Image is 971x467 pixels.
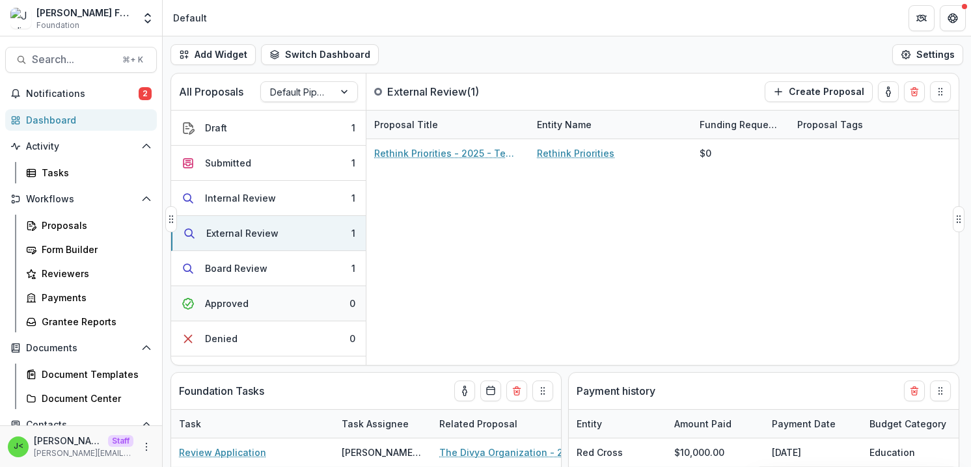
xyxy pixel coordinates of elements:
[173,11,207,25] div: Default
[351,261,355,275] div: 1
[940,5,966,31] button: Get Help
[789,118,871,131] div: Proposal Tags
[179,383,264,399] p: Foundation Tasks
[21,287,157,308] a: Payments
[764,417,843,431] div: Payment Date
[764,410,862,438] div: Payment Date
[930,380,951,401] button: Drag
[909,5,935,31] button: Partners
[431,417,525,431] div: Related Proposal
[108,435,133,447] p: Staff
[171,410,334,438] div: Task
[171,181,366,216] button: Internal Review1
[171,146,366,181] button: Submitted1
[261,44,379,65] button: Switch Dashboard
[26,141,136,152] span: Activity
[334,410,431,438] div: Task Assignee
[26,113,146,127] div: Dashboard
[42,392,146,405] div: Document Center
[36,6,133,20] div: [PERSON_NAME] Foundation
[21,388,157,409] a: Document Center
[532,380,553,401] button: Drag
[666,417,739,431] div: Amount Paid
[34,434,103,447] p: [PERSON_NAME] <[PERSON_NAME][EMAIL_ADDRESS][DOMAIN_NAME]>
[205,297,249,310] div: Approved
[26,194,136,205] span: Workflows
[21,215,157,236] a: Proposals
[42,315,146,328] div: Grantee Reports
[387,84,485,100] p: External Review ( 1 )
[374,146,521,160] a: Rethink Priorities - 2025 - Temelio General [PERSON_NAME]
[569,410,666,438] div: Entity
[569,417,610,431] div: Entity
[5,109,157,131] a: Dashboard
[765,81,873,102] button: Create Proposal
[120,53,146,67] div: ⌘ + K
[351,191,355,205] div: 1
[666,410,764,438] div: Amount Paid
[5,136,157,157] button: Open Activity
[21,263,157,284] a: Reviewers
[179,84,243,100] p: All Proposals
[206,226,279,240] div: External Review
[42,219,146,232] div: Proposals
[5,47,157,73] button: Search...
[21,239,157,260] a: Form Builder
[5,338,157,358] button: Open Documents
[171,286,366,321] button: Approved0
[334,417,417,431] div: Task Assignee
[953,206,964,232] button: Drag
[205,191,276,205] div: Internal Review
[165,206,177,232] button: Drag
[36,20,79,31] span: Foundation
[930,81,951,102] button: Drag
[26,420,136,431] span: Contacts
[171,251,366,286] button: Board Review1
[42,243,146,256] div: Form Builder
[700,146,711,160] div: $0
[789,111,952,139] div: Proposal Tags
[351,226,355,240] div: 1
[10,8,31,29] img: Julie Foundation
[21,162,157,183] a: Tasks
[892,44,963,65] button: Settings
[431,410,594,438] div: Related Proposal
[205,261,267,275] div: Board Review
[34,447,133,459] p: [PERSON_NAME][EMAIL_ADDRESS][DOMAIN_NAME]
[506,380,527,401] button: Delete card
[171,111,366,146] button: Draft1
[366,118,446,131] div: Proposal Title
[764,438,862,466] div: [DATE]
[692,111,789,139] div: Funding Requested
[342,446,424,459] div: [PERSON_NAME] ([PERSON_NAME][EMAIL_ADDRESS][DOMAIN_NAME])
[205,332,238,345] div: Denied
[454,380,475,401] button: toggle-assigned-to-me
[205,156,251,170] div: Submitted
[577,383,655,399] p: Payment history
[139,5,157,31] button: Open entity switcher
[139,87,152,100] span: 2
[904,380,925,401] button: Delete card
[904,81,925,102] button: Delete card
[878,81,899,102] button: toggle-assigned-to-me
[349,297,355,310] div: 0
[869,446,915,459] div: Education
[32,53,115,66] span: Search...
[529,111,692,139] div: Entity Name
[5,83,157,104] button: Notifications2
[14,442,23,451] div: Julie <julie@trytemelio.com>
[21,311,157,332] a: Grantee Reports
[42,291,146,304] div: Payments
[577,447,623,458] a: Red Cross
[171,417,209,431] div: Task
[5,414,157,435] button: Open Contacts
[42,166,146,180] div: Tasks
[42,367,146,381] div: Document Templates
